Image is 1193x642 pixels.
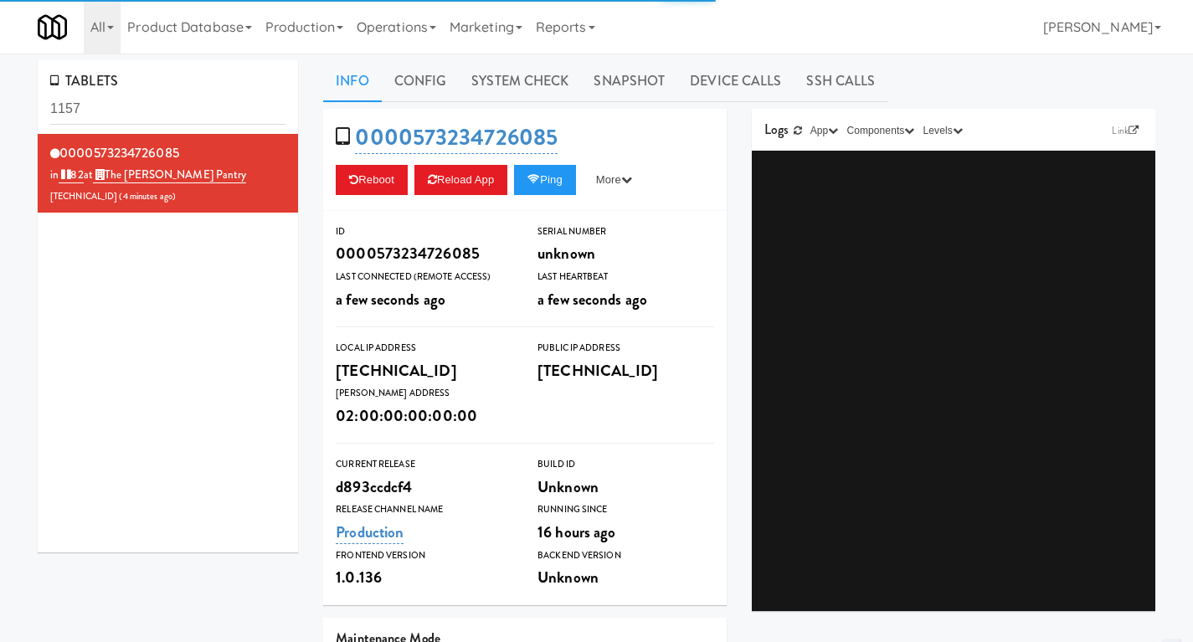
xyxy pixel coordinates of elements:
a: Production [336,521,404,544]
div: 02:00:00:00:00:00 [336,402,512,430]
span: a few seconds ago [336,288,445,311]
a: 0000573234726085 [355,121,558,154]
div: Unknown [537,473,714,501]
span: TABLETS [50,71,118,90]
button: Reboot [336,165,408,195]
span: 4 minutes ago [123,190,172,203]
button: Ping [514,165,576,195]
div: 1.0.136 [336,563,512,592]
div: Last Heartbeat [537,269,714,285]
div: Local IP Address [336,340,512,357]
a: 82 [59,167,83,183]
div: 0000573234726085 [336,239,512,268]
img: Micromart [38,13,67,42]
div: Serial Number [537,223,714,240]
a: SSH Calls [794,60,887,102]
span: 0000573234726085 [59,143,179,162]
div: Release Channel Name [336,501,512,518]
span: Logs [764,120,789,139]
a: Snapshot [581,60,677,102]
div: Build Id [537,456,714,473]
div: ID [336,223,512,240]
span: a few seconds ago [537,288,647,311]
div: unknown [537,239,714,268]
button: Components [842,122,918,139]
div: [TECHNICAL_ID] [537,357,714,385]
a: System Check [459,60,581,102]
div: Backend Version [537,547,714,564]
div: Unknown [537,563,714,592]
div: Last Connected (Remote Access) [336,269,512,285]
div: Frontend Version [336,547,512,564]
div: [TECHNICAL_ID] [336,357,512,385]
span: 16 hours ago [537,521,615,543]
button: Reload App [414,165,507,195]
a: The [PERSON_NAME] Pantry [93,167,247,183]
a: Info [323,60,381,102]
div: d893ccdcf4 [336,473,512,501]
span: in [50,167,84,182]
div: Public IP Address [537,340,714,357]
span: at [84,167,247,182]
a: Link [1108,122,1143,139]
a: Config [382,60,460,102]
div: Current Release [336,456,512,473]
button: More [583,165,645,195]
span: [TECHNICAL_ID] ( ) [50,190,176,203]
button: Levels [919,122,967,139]
div: Running Since [537,501,714,518]
a: Device Calls [677,60,794,102]
input: Search tablets [50,94,285,125]
button: App [806,122,843,139]
div: [PERSON_NAME] Address [336,385,512,402]
li: 0000573234726085in 82at The [PERSON_NAME] Pantry[TECHNICAL_ID] (4 minutes ago) [38,134,298,213]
